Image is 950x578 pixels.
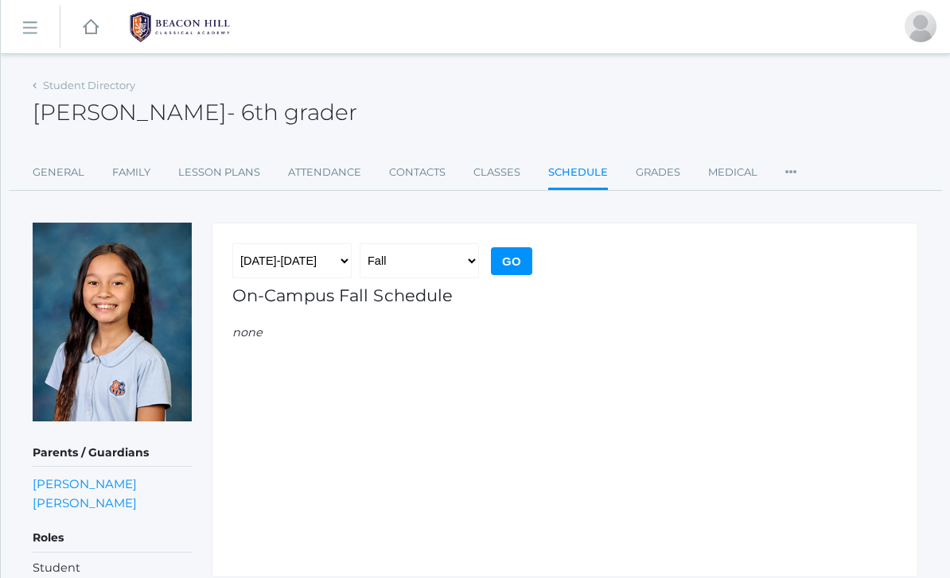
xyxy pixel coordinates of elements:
a: Lesson Plans [178,157,260,188]
div: Bradley Zeller [905,10,936,42]
img: Parker Zeller [33,223,192,421]
a: Attendance [288,157,361,188]
a: Medical [708,157,757,188]
a: General [33,157,84,188]
span: - 6th grader [227,99,357,126]
a: Family [112,157,150,188]
a: [PERSON_NAME] [33,495,137,510]
em: none [232,324,897,342]
h2: [PERSON_NAME] [33,100,357,125]
img: BHCALogos-05-308ed15e86a5a0abce9b8dd61676a3503ac9727e845dece92d48e8588c001991.png [120,7,239,47]
input: Go [491,247,532,275]
h1: On-Campus Fall Schedule [232,286,897,305]
a: Schedule [548,157,608,191]
a: Grades [636,157,680,188]
a: Student Directory [43,79,135,91]
li: Student [33,560,192,577]
a: Contacts [389,157,446,188]
h5: Roles [33,525,192,552]
a: [PERSON_NAME] [33,476,137,491]
h5: Parents / Guardians [33,440,192,467]
a: Classes [473,157,520,188]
